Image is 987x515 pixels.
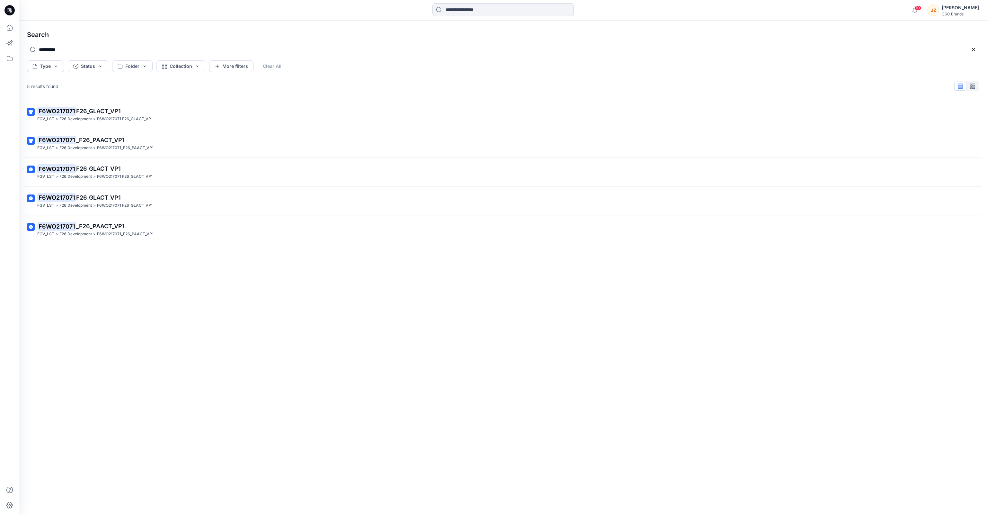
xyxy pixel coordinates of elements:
a: F6WO217071_F26_PAACT_VP1FGV_LST>F26 Development>F6WO217071_F26_PAACT_VP1 [23,218,983,241]
p: > [93,173,96,180]
p: > [56,116,58,122]
mark: F6WO217071 [37,222,76,231]
a: F6WO217071_F26_PAACT_VP1FGV_LST>F26 Development>F6WO217071_F26_PAACT_VP1 [23,132,983,155]
p: F6WO217071_F26_PAACT_VP1 [97,231,154,238]
button: Type [27,60,64,72]
p: F26 Development [59,145,92,151]
mark: F6WO217071 [37,106,76,115]
span: F26_GLACT_VP1 [76,108,121,114]
button: Folder [112,60,153,72]
button: Collection [156,60,205,72]
p: > [56,202,58,209]
mark: F6WO217071 [37,135,76,144]
p: > [93,202,96,209]
p: > [93,231,96,238]
p: FGV_LST [37,202,54,209]
p: F6WO217071_F26_PAACT_VP1 [97,145,154,151]
p: F26 Development [59,116,92,122]
button: Status [68,60,108,72]
a: F6WO217071F26_GLACT_VP1FGV_LST>F26 Development>F6WO217071 F26_GLACT_VP1 [23,103,983,126]
h4: Search [22,26,984,44]
span: _F26_PAACT_VP1 [76,223,125,230]
mark: F6WO217071 [37,164,76,173]
div: CSC Brands [942,12,979,16]
span: _F26_PAACT_VP1 [76,137,125,143]
span: 10 [914,5,921,11]
p: > [56,231,58,238]
p: > [56,145,58,151]
p: 5 results found [27,83,58,90]
p: FGV_LST [37,145,54,151]
p: > [93,116,96,122]
p: FGV_LST [37,116,54,122]
a: F6WO217071F26_GLACT_VP1FGV_LST>F26 Development>F6WO217071 F26_GLACT_VP1 [23,189,983,213]
p: F26 Development [59,202,92,209]
div: [PERSON_NAME] [942,4,979,12]
mark: F6WO217071 [37,193,76,202]
p: F26 Development [59,231,92,238]
p: F6WO217071 F26_GLACT_VP1 [97,202,153,209]
p: FGV_LST [37,173,54,180]
span: F26_GLACT_VP1 [76,165,121,172]
p: F26 Development [59,173,92,180]
span: F26_GLACT_VP1 [76,194,121,201]
div: JZ [928,5,939,16]
p: F6WO217071 F26_GLACT_VP1 [97,116,153,122]
p: > [93,145,96,151]
p: FGV_LST [37,231,54,238]
a: F6WO217071F26_GLACT_VP1FGV_LST>F26 Development>F6WO217071 F26_GLACT_VP1 [23,160,983,184]
p: F6WO217071 F26_GLACT_VP1 [97,173,153,180]
button: More filters [209,60,253,72]
p: > [56,173,58,180]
